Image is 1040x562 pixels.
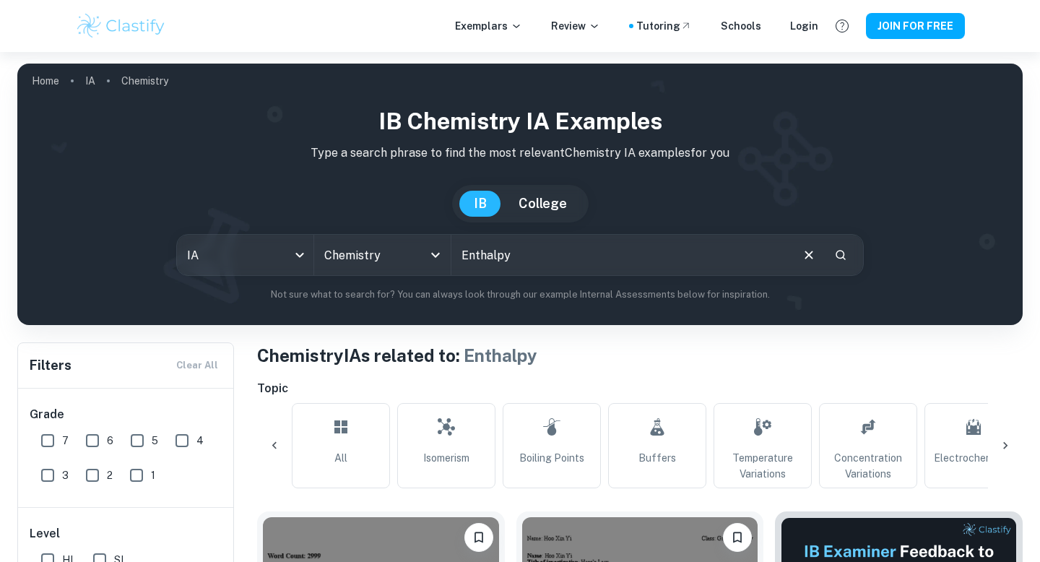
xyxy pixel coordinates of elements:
button: Open [425,245,446,265]
h1: Chemistry IAs related to: [257,342,1023,368]
span: Boiling Points [519,450,584,466]
p: Not sure what to search for? You can always look through our example Internal Assessments below f... [29,288,1011,302]
span: 7 [62,433,69,449]
button: Please log in to bookmark exemplars [464,523,493,552]
span: 1 [151,467,155,483]
span: Enthalpy [464,345,537,366]
span: 2 [107,467,113,483]
button: Please log in to bookmark exemplars [723,523,752,552]
img: profile cover [17,64,1023,325]
button: Help and Feedback [830,14,854,38]
p: Type a search phrase to find the most relevant Chemistry IA examples for you [29,144,1011,162]
span: 3 [62,467,69,483]
input: E.g. enthalpy of combustion, Winkler method, phosphate and temperature... [451,235,789,275]
a: Tutoring [636,18,692,34]
p: Chemistry [121,73,168,89]
h1: IB Chemistry IA examples [29,104,1011,139]
h6: Topic [257,380,1023,397]
span: Concentration Variations [825,450,911,482]
a: Home [32,71,59,91]
button: Clear [795,241,823,269]
span: 4 [196,433,204,449]
button: College [504,191,581,217]
a: Schools [721,18,761,34]
p: Review [551,18,600,34]
button: Search [828,243,853,267]
div: IA [177,235,313,275]
span: All [334,450,347,466]
img: Clastify logo [75,12,167,40]
span: 5 [152,433,158,449]
a: IA [85,71,95,91]
span: Buffers [638,450,676,466]
p: Exemplars [455,18,522,34]
a: Login [790,18,818,34]
span: Electrochemistry [934,450,1014,466]
h6: Grade [30,406,223,423]
span: Isomerism [423,450,469,466]
button: IB [459,191,501,217]
span: 6 [107,433,113,449]
h6: Filters [30,355,71,376]
h6: Level [30,525,223,542]
button: JOIN FOR FREE [866,13,965,39]
span: Temperature Variations [720,450,805,482]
